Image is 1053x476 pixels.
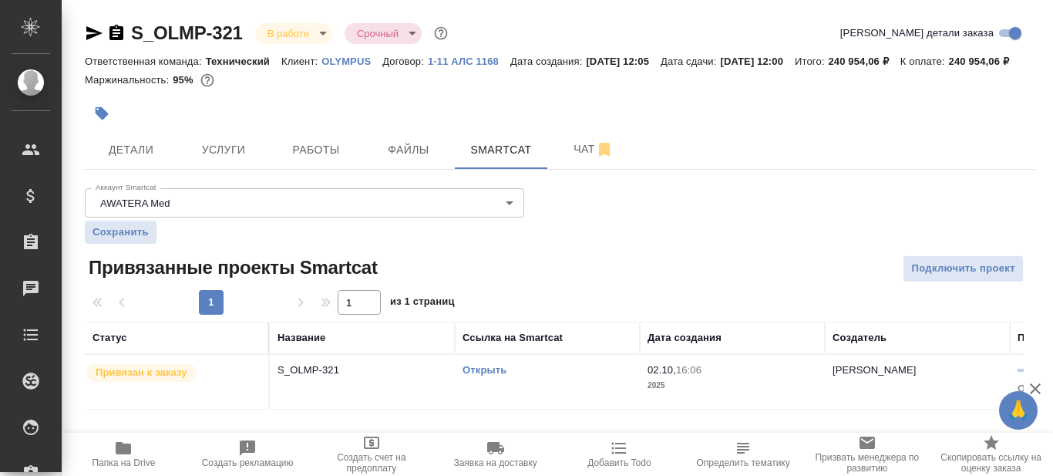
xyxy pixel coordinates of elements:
span: Детали [94,140,168,160]
div: Дата создания [648,330,722,346]
p: Дата создания: [510,56,586,67]
p: К оплате: [900,56,949,67]
p: Маржинальность: [85,74,173,86]
span: Чат [557,140,631,159]
p: 240 954,06 ₽ [949,56,1021,67]
p: 16:06 [676,364,701,376]
a: Открыть [463,364,506,376]
p: Технический [206,56,281,67]
p: [DATE] 12:00 [720,56,795,67]
button: В работе [263,27,314,40]
p: Дата сдачи: [661,56,720,67]
span: Файлы [372,140,446,160]
p: 2025 [648,378,817,393]
p: Клиент: [281,56,321,67]
button: 🙏 [999,391,1038,430]
p: 95% [173,74,197,86]
span: Работы [279,140,353,160]
div: Статус [93,330,127,346]
div: Создатель [833,330,886,346]
span: Подключить проект [911,260,1015,278]
a: S_OLMP-321 [131,22,243,43]
button: AWATERA Med [96,197,175,210]
button: Чтобы определение сработало, загрузи исходные файлы на странице "файлы" и привяжи проект в SmartCat [681,433,806,476]
p: Итого: [795,56,828,67]
a: 1-11 АЛС 1168 [428,54,510,67]
div: Название [278,330,325,346]
p: [DATE] 12:05 [586,56,661,67]
p: Договор: [382,56,428,67]
button: Скопировать ссылку для ЯМессенджера [85,24,103,42]
span: Сохранить [93,224,149,240]
p: S_OLMP-321 [278,363,447,378]
div: В работе [255,23,332,44]
p: Ответственная команда: [85,56,206,67]
button: Добавить тэг [85,96,119,130]
p: 1-11 АЛС 1168 [428,56,510,67]
button: Скопировать ссылку [107,24,126,42]
p: 240 954,06 ₽ [829,56,900,67]
button: Сохранить [85,221,156,244]
div: Ссылка на Smartcat [463,330,563,346]
button: Подключить проект [903,255,1024,282]
div: AWATERA Med [85,188,524,218]
a: OLYMPUS [321,54,382,67]
p: Привязан к заказу [96,365,187,380]
button: Доп статусы указывают на важность/срочность заказа [431,23,451,43]
span: Услуги [187,140,261,160]
svg: Отписаться [595,140,614,159]
p: 02.10, [648,364,676,376]
p: [PERSON_NAME] [833,364,917,376]
span: 🙏 [1005,394,1031,427]
span: Smartcat [464,140,538,160]
div: В работе [345,23,422,44]
span: Привязанные проекты Smartcat [85,255,378,280]
span: [PERSON_NAME] детали заказа [840,25,994,41]
span: из 1 страниц [390,292,455,315]
button: Срочный [352,27,403,40]
p: OLYMPUS [321,56,382,67]
button: 9520.00 RUB; [197,70,217,90]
